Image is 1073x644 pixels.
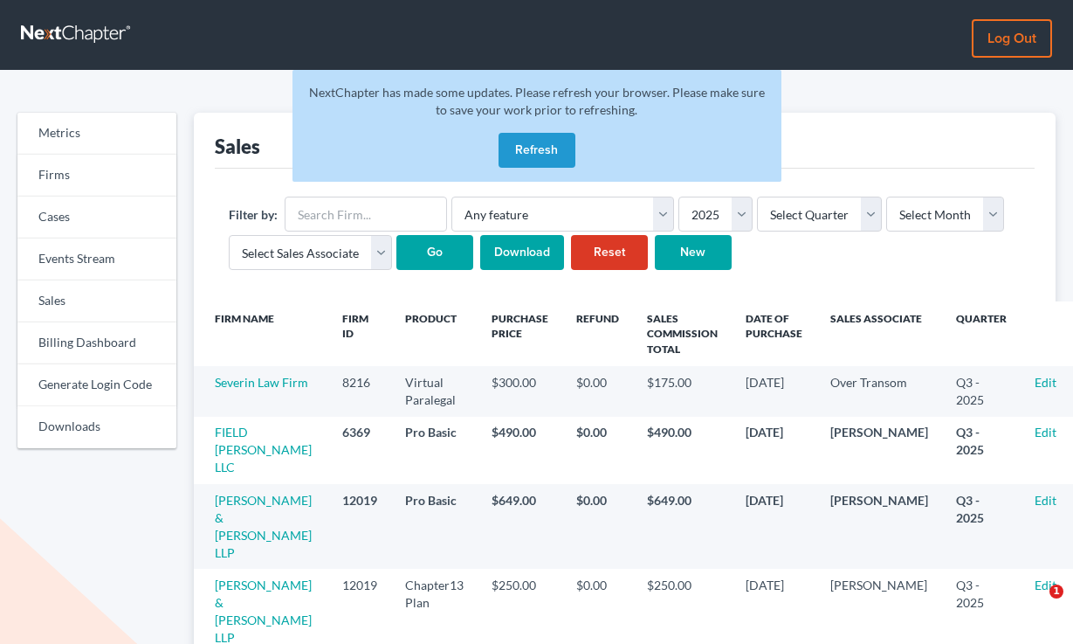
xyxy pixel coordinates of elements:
[478,301,562,366] th: Purchase Price
[972,19,1052,58] a: Log out
[285,197,447,232] input: Search Firm...
[215,375,308,390] a: Severin Law Firm
[1035,375,1056,390] a: Edit
[478,484,562,569] td: $649.00
[562,301,633,366] th: Refund
[17,406,176,448] a: Downloads
[732,301,816,366] th: Date of Purchase
[391,484,478,569] td: Pro Basic
[17,239,176,280] a: Events Stream
[1035,493,1056,508] a: Edit
[571,235,648,270] a: Reset
[942,417,1021,484] td: Q3 - 2025
[391,301,478,366] th: Product
[17,155,176,197] a: Firms
[328,417,391,484] td: 6369
[328,301,391,366] th: Firm ID
[17,322,176,364] a: Billing Dashboard
[478,417,562,484] td: $490.00
[328,484,391,569] td: 12019
[499,133,575,168] button: Refresh
[816,366,942,416] td: Over Transom
[1035,578,1056,592] a: Edit
[17,364,176,406] a: Generate Login Code
[1049,585,1063,599] span: 1
[816,484,942,569] td: [PERSON_NAME]
[229,205,278,224] label: Filter by:
[732,484,816,569] td: [DATE]
[215,493,312,560] a: [PERSON_NAME] & [PERSON_NAME] LLP
[562,484,633,569] td: $0.00
[732,366,816,416] td: [DATE]
[633,366,732,416] td: $175.00
[478,366,562,416] td: $300.00
[562,366,633,416] td: $0.00
[194,301,328,366] th: Firm Name
[732,417,816,484] td: [DATE]
[17,280,176,322] a: Sales
[1035,425,1056,440] a: Edit
[391,366,478,416] td: Virtual Paralegal
[396,235,473,270] input: Go
[215,134,260,159] div: Sales
[480,235,564,270] input: Download
[1014,585,1056,627] iframe: Intercom live chat
[942,484,1021,569] td: Q3 - 2025
[309,85,765,117] span: NextChapter has made some updates. Please refresh your browser. Please make sure to save your wor...
[942,301,1021,366] th: Quarter
[562,417,633,484] td: $0.00
[942,366,1021,416] td: Q3 - 2025
[633,301,732,366] th: Sales Commission Total
[17,113,176,155] a: Metrics
[633,484,732,569] td: $649.00
[328,366,391,416] td: 8216
[655,235,732,270] a: New
[816,301,942,366] th: Sales Associate
[17,197,176,239] a: Cases
[633,417,732,484] td: $490.00
[391,417,478,484] td: Pro Basic
[816,417,942,484] td: [PERSON_NAME]
[215,425,312,474] a: FIELD [PERSON_NAME] LLC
